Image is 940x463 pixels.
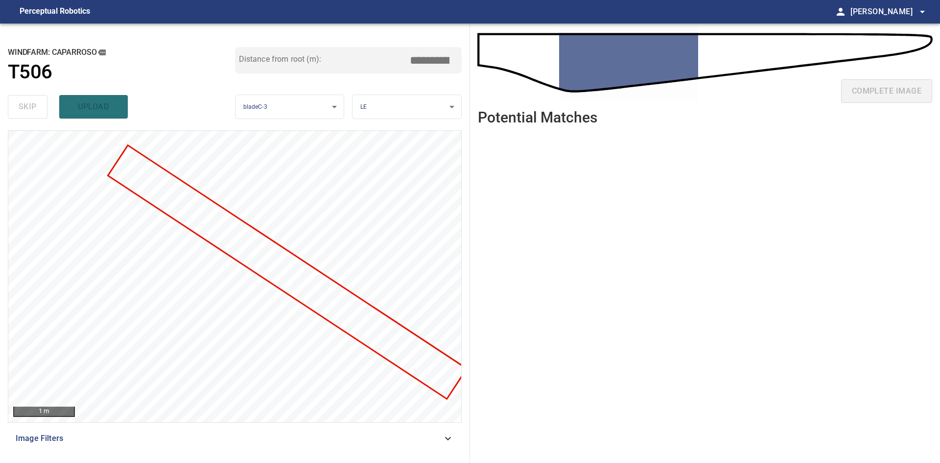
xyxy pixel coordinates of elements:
h1: T506 [8,61,52,84]
figcaption: Perceptual Robotics [20,4,90,20]
label: Distance from root (m): [239,55,321,63]
span: person [835,6,846,18]
span: Image Filters [16,433,442,444]
h2: windfarm: Caparroso [8,47,235,58]
span: [PERSON_NAME] [850,5,928,19]
div: bladeC-3 [235,95,344,120]
h2: Potential Matches [478,109,597,125]
span: LE [360,103,367,110]
div: Image Filters [8,427,462,450]
button: [PERSON_NAME] [846,2,928,22]
div: LE [352,95,461,120]
span: arrow_drop_down [916,6,928,18]
span: bladeC-3 [243,103,267,110]
button: copy message details [96,47,107,58]
a: T506 [8,61,235,84]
